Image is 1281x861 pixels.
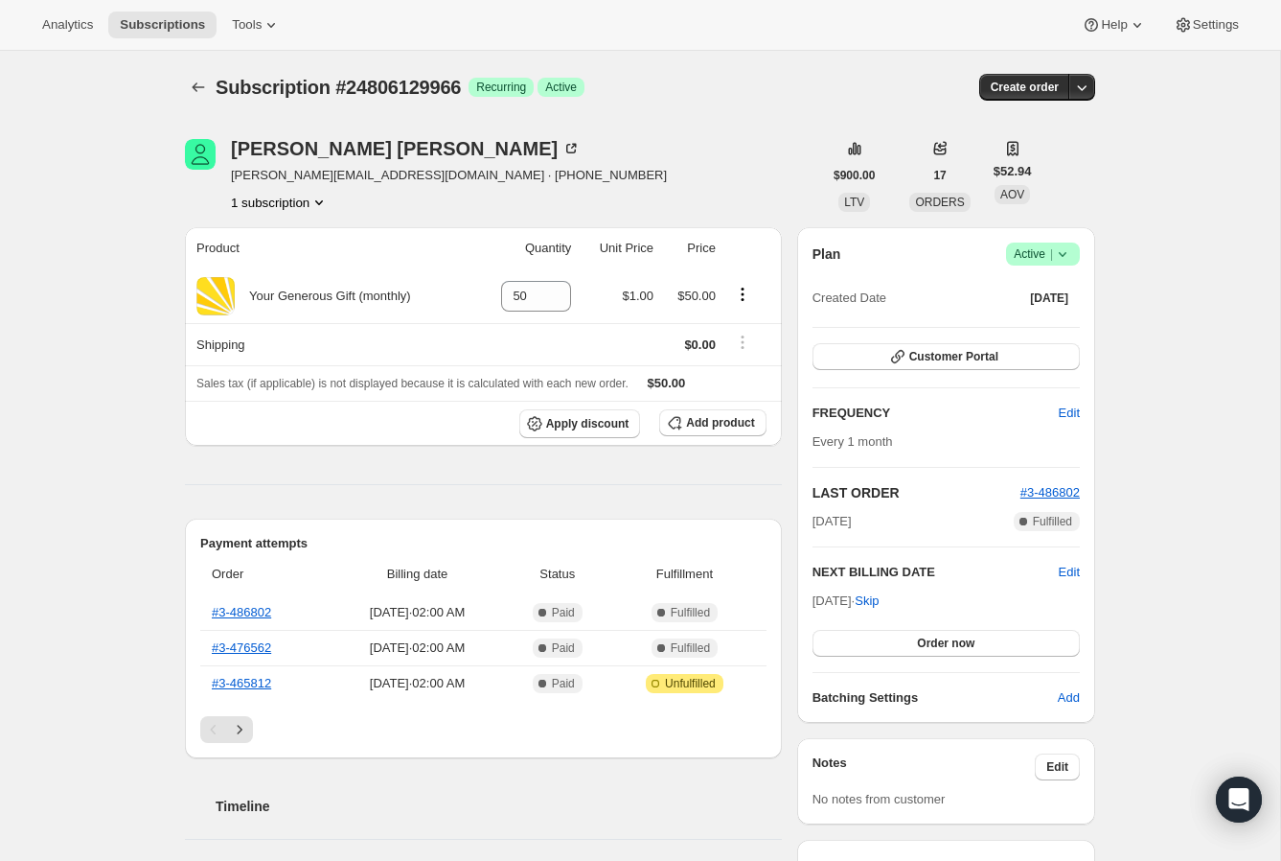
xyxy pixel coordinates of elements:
[334,674,501,693] span: [DATE] · 02:00 AM
[216,77,461,98] span: Subscription #24806129966
[922,162,957,189] button: 17
[1030,291,1068,306] span: [DATE]
[623,289,654,303] span: $1.00
[812,563,1059,582] h2: NEXT BILLING DATE
[552,605,575,620] span: Paid
[855,592,879,611] span: Skip
[1058,688,1080,708] span: Add
[659,227,721,269] th: Price
[185,323,475,365] th: Shipping
[1216,777,1262,823] div: Open Intercom Messenger
[812,343,1080,370] button: Customer Portal
[231,193,329,212] button: Product actions
[226,716,253,743] button: Next
[552,676,575,691] span: Paid
[1059,404,1080,423] span: Edit
[822,162,886,189] button: $900.00
[1193,17,1239,33] span: Settings
[909,349,998,364] span: Customer Portal
[235,287,411,306] div: Your Generous Gift (monthly)
[812,434,893,449] span: Every 1 month
[475,227,578,269] th: Quantity
[1162,12,1250,38] button: Settings
[1070,12,1157,38] button: Help
[200,534,766,553] h2: Payment attempts
[933,168,946,183] span: 17
[545,80,577,95] span: Active
[196,277,235,315] img: product img
[334,603,501,622] span: [DATE] · 02:00 AM
[917,636,974,651] span: Order now
[677,289,716,303] span: $50.00
[727,284,758,305] button: Product actions
[42,17,93,33] span: Analytics
[231,166,667,185] span: [PERSON_NAME][EMAIL_ADDRESS][DOMAIN_NAME] · [PHONE_NUMBER]
[512,565,603,584] span: Status
[684,337,716,352] span: $0.00
[812,289,886,308] span: Created Date
[216,797,782,816] h2: Timeline
[108,12,217,38] button: Subscriptions
[1101,17,1127,33] span: Help
[648,376,686,390] span: $50.00
[614,565,755,584] span: Fulfillment
[334,639,501,658] span: [DATE] · 02:00 AM
[212,640,271,655] a: #3-476562
[552,640,575,656] span: Paid
[185,74,212,101] button: Subscriptions
[991,80,1059,95] span: Create order
[727,332,758,353] button: Shipping actions
[812,512,852,531] span: [DATE]
[1014,244,1072,264] span: Active
[196,377,629,390] span: Sales tax (if applicable) is not displayed because it is calculated with each new order.
[31,12,104,38] button: Analytics
[812,244,841,264] h2: Plan
[212,676,271,690] a: #3-465812
[994,162,1032,181] span: $52.94
[812,792,946,806] span: No notes from customer
[843,586,890,617] button: Skip
[1059,563,1080,582] button: Edit
[671,605,710,620] span: Fulfilled
[812,404,1059,423] h2: FREQUENCY
[812,483,1020,502] h2: LAST ORDER
[231,139,581,158] div: [PERSON_NAME] [PERSON_NAME]
[979,74,1070,101] button: Create order
[686,415,754,430] span: Add product
[659,409,766,436] button: Add product
[812,688,1058,708] h6: Batching Settings
[1020,483,1080,502] button: #3-486802
[334,565,501,584] span: Billing date
[1000,188,1024,201] span: AOV
[232,17,262,33] span: Tools
[1046,683,1091,713] button: Add
[1020,485,1080,500] a: #3-486802
[476,80,526,95] span: Recurring
[812,754,1036,780] h3: Notes
[546,416,629,431] span: Apply discount
[665,676,716,691] span: Unfulfilled
[577,227,659,269] th: Unit Price
[834,168,875,183] span: $900.00
[1047,398,1091,429] button: Edit
[1018,285,1080,312] button: [DATE]
[915,196,964,209] span: ORDERS
[812,593,880,608] span: [DATE] ·
[844,196,864,209] span: LTV
[1035,754,1080,780] button: Edit
[200,553,329,595] th: Order
[220,12,292,38] button: Tools
[200,716,766,743] nav: Pagination
[185,139,216,170] span: Bob Gwaltney
[1033,514,1072,529] span: Fulfilled
[120,17,205,33] span: Subscriptions
[671,640,710,656] span: Fulfilled
[1050,246,1053,262] span: |
[185,227,475,269] th: Product
[1046,759,1068,775] span: Edit
[212,605,271,619] a: #3-486802
[519,409,641,438] button: Apply discount
[812,630,1080,657] button: Order now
